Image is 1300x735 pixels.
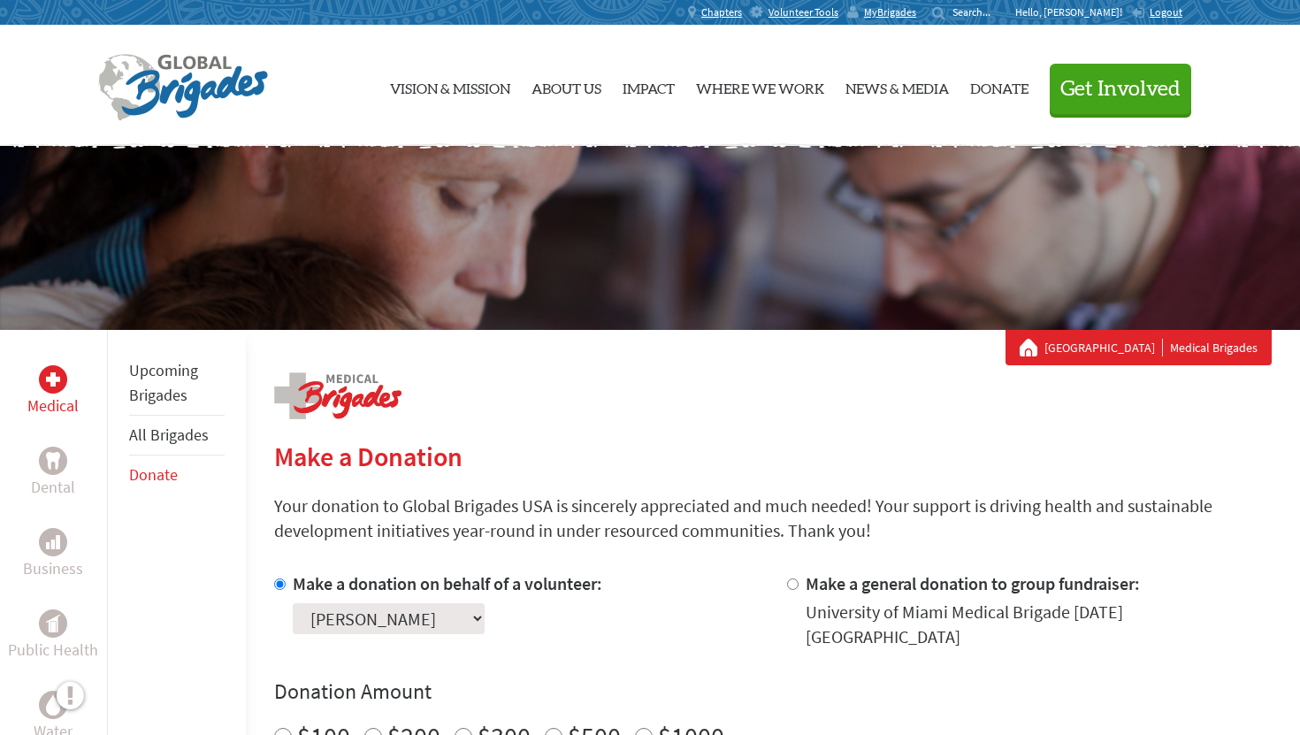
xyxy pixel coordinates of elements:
a: [GEOGRAPHIC_DATA] [1044,339,1163,356]
label: Make a general donation to group fundraiser: [806,572,1140,594]
div: University of Miami Medical Brigade [DATE] [GEOGRAPHIC_DATA] [806,600,1272,649]
img: Public Health [46,615,60,632]
p: Medical [27,394,79,418]
div: Medical [39,365,67,394]
a: Logout [1131,5,1182,19]
a: Donate [970,40,1029,132]
p: Public Health [8,638,98,662]
div: Water [39,691,67,719]
img: Global Brigades Logo [98,54,268,121]
p: Your donation to Global Brigades USA is sincerely appreciated and much needed! Your support is dr... [274,494,1272,543]
p: Dental [31,475,75,500]
label: Make a donation on behalf of a volunteer: [293,572,602,594]
a: About Us [531,40,601,132]
a: BusinessBusiness [23,528,83,581]
a: Public HealthPublic Health [8,609,98,662]
a: Upcoming Brigades [129,360,198,405]
span: Chapters [701,5,742,19]
h4: Donation Amount [274,678,1272,706]
img: logo-medical.png [274,372,401,419]
input: Search... [952,5,1003,19]
li: All Brigades [129,416,225,456]
img: Medical [46,372,60,387]
span: MyBrigades [864,5,916,19]
img: Water [46,694,60,715]
div: Dental [39,447,67,475]
img: Business [46,535,60,549]
a: Donate [129,464,178,485]
span: Logout [1150,5,1182,19]
a: All Brigades [129,425,209,445]
li: Donate [129,456,225,494]
span: Volunteer Tools [769,5,838,19]
img: Dental [46,452,60,469]
p: Hello, [PERSON_NAME]! [1015,5,1131,19]
div: Public Health [39,609,67,638]
span: Get Involved [1060,79,1181,100]
div: Business [39,528,67,556]
p: Business [23,556,83,581]
a: DentalDental [31,447,75,500]
a: Where We Work [696,40,824,132]
li: Upcoming Brigades [129,351,225,416]
a: News & Media [845,40,949,132]
a: MedicalMedical [27,365,79,418]
button: Get Involved [1050,64,1191,114]
a: Impact [623,40,675,132]
a: Vision & Mission [390,40,510,132]
div: Medical Brigades [1020,339,1258,356]
h2: Make a Donation [274,440,1272,472]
